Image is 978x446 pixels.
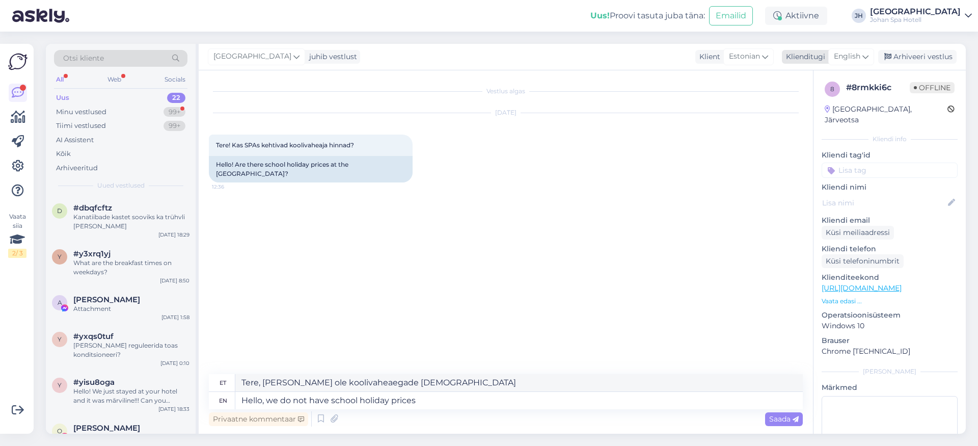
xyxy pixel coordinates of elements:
[695,51,720,62] div: Klient
[213,51,291,62] span: [GEOGRAPHIC_DATA]
[73,332,114,341] span: #yxqs0tuf
[105,73,123,86] div: Web
[822,197,946,208] input: Lisa nimi
[834,51,860,62] span: English
[305,51,357,62] div: juhib vestlust
[235,374,803,391] textarea: Tere, [PERSON_NAME] ole koolivaheaegade [DEMOGRAPHIC_DATA]
[870,8,972,24] a: [GEOGRAPHIC_DATA]Johan Spa Hotell
[56,135,94,145] div: AI Assistent
[160,359,189,367] div: [DATE] 0:10
[709,6,753,25] button: Emailid
[822,310,958,321] p: Operatsioonisüsteem
[164,107,185,117] div: 99+
[216,141,354,149] span: Tere! Kas SPAs kehtivad koolivaheaja hinnad?
[822,321,958,331] p: Windows 10
[235,392,803,409] textarea: Hello, we do not have school holiday prices
[782,51,825,62] div: Klienditugi
[73,304,189,313] div: Attachment
[212,183,250,191] span: 12:36
[8,249,26,258] div: 2 / 3
[63,53,104,64] span: Otsi kliente
[73,378,115,387] span: #yisu8oga
[57,207,62,215] span: d
[822,226,894,240] div: Küsi meiliaadressi
[870,16,961,24] div: Johan Spa Hotell
[822,182,958,193] p: Kliendi nimi
[162,73,187,86] div: Socials
[870,8,961,16] div: [GEOGRAPHIC_DATA]
[209,156,413,182] div: Hello! Are there school holiday prices at the [GEOGRAPHIC_DATA]?
[160,277,189,284] div: [DATE] 8:50
[56,121,106,131] div: Tiimi vestlused
[822,346,958,357] p: Chrome [TECHNICAL_ID]
[73,213,189,231] div: Kanatiibade kastet sooviks ka trühvli [PERSON_NAME]
[822,335,958,346] p: Brauser
[209,87,803,96] div: Vestlus algas
[209,412,308,426] div: Privaatne kommentaar
[209,108,803,117] div: [DATE]
[58,299,62,306] span: A
[56,163,98,173] div: Arhiveeritud
[73,295,140,304] span: Andrus Rako
[54,73,66,86] div: All
[8,212,26,258] div: Vaata siia
[158,231,189,239] div: [DATE] 18:29
[73,203,112,213] span: #dbqfcftz
[822,283,902,293] a: [URL][DOMAIN_NAME]
[765,7,827,25] div: Aktiivne
[73,424,140,433] span: Oliver Ritsoson
[729,51,760,62] span: Estonian
[56,107,106,117] div: Minu vestlused
[58,335,62,343] span: y
[822,150,958,161] p: Kliendi tag'id
[825,104,947,125] div: [GEOGRAPHIC_DATA], Järveotsa
[822,254,904,268] div: Küsi telefoninumbrit
[73,341,189,359] div: [PERSON_NAME] reguleerida toas konditsioneeri?
[220,374,226,391] div: et
[852,9,866,23] div: JH
[822,272,958,283] p: Klienditeekond
[910,82,955,93] span: Offline
[8,52,28,71] img: Askly Logo
[830,85,834,93] span: 8
[822,382,958,393] p: Märkmed
[846,82,910,94] div: # 8rmkki6c
[219,392,227,409] div: en
[164,121,185,131] div: 99+
[56,93,69,103] div: Uus
[158,405,189,413] div: [DATE] 18:33
[58,381,62,389] span: y
[822,367,958,376] div: [PERSON_NAME]
[822,215,958,226] p: Kliendi email
[73,258,189,277] div: What are the breakfast times on weekdays?
[769,414,799,424] span: Saada
[878,50,957,64] div: Arhiveeri vestlus
[822,163,958,178] input: Lisa tag
[822,244,958,254] p: Kliendi telefon
[822,297,958,306] p: Vaata edasi ...
[56,149,71,159] div: Kõik
[590,10,705,22] div: Proovi tasuta juba täna:
[73,249,111,258] span: #y3xrq1yj
[58,253,62,260] span: y
[73,387,189,405] div: Hello! We just stayed at your hotel and it was mãrviline!!! Can you possibly tell me what kind of...
[822,135,958,144] div: Kliendi info
[161,313,189,321] div: [DATE] 1:58
[97,181,145,190] span: Uued vestlused
[57,427,62,435] span: O
[167,93,185,103] div: 22
[590,11,610,20] b: Uus!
